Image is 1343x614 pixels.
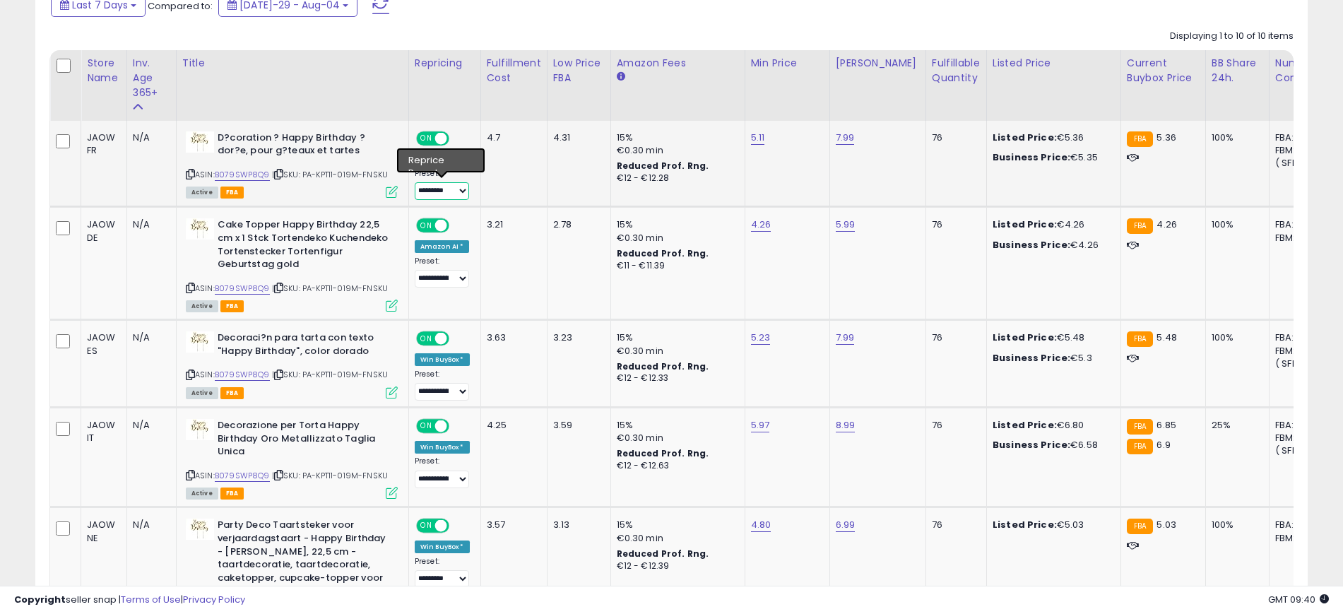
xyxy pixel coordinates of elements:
div: Preset: [415,169,470,201]
b: Business Price: [993,351,1070,365]
a: Terms of Use [121,593,181,606]
div: 3.13 [553,519,600,531]
div: Win BuyBox * [415,441,470,454]
div: €4.26 [993,239,1110,252]
div: 76 [932,419,976,432]
div: Preset: [415,456,470,488]
span: FBA [220,387,244,399]
div: seller snap | | [14,594,245,607]
div: N/A [133,519,165,531]
strong: Copyright [14,593,66,606]
div: N/A [133,131,165,144]
a: 4.80 [751,518,771,532]
div: Win BuyBox * [415,541,470,553]
div: Repricing [415,56,475,71]
span: ON [418,520,435,532]
div: €5.36 [993,131,1110,144]
a: 5.97 [751,418,770,432]
div: JAOW FR [87,131,116,157]
div: €5.35 [993,151,1110,164]
div: 3.63 [487,331,536,344]
span: FBA [220,488,244,500]
div: €12 - €12.63 [617,460,734,472]
a: 4.26 [751,218,771,232]
span: All listings currently available for purchase on Amazon [186,187,218,199]
div: 100% [1212,519,1258,531]
span: All listings currently available for purchase on Amazon [186,387,218,399]
div: Amazon Fees [617,56,739,71]
a: 7.99 [836,131,855,145]
div: Listed Price [993,56,1115,71]
div: 3.21 [487,218,536,231]
span: | SKU: PA-KPT11-019M-FNSKU [272,169,388,180]
div: 2.78 [553,218,600,231]
b: Party Deco Taartsteker voor verjaardagstaart - Happy Birthday - [PERSON_NAME], 22,5 cm - taartdec... [218,519,389,601]
div: Amazon AI * [415,240,470,253]
small: FBA [1127,131,1153,147]
span: 5.48 [1156,331,1177,344]
div: ( SFP: 1 ) [1275,358,1322,370]
small: FBA [1127,419,1153,435]
div: 100% [1212,331,1258,344]
div: Preset: [415,370,470,401]
a: 8.99 [836,418,856,432]
div: FBM: 2 [1275,532,1322,545]
div: 3.57 [487,519,536,531]
a: B079SWP8Q9 [215,283,270,295]
div: 76 [932,331,976,344]
div: 76 [932,218,976,231]
small: FBA [1127,439,1153,454]
img: 31f3TMCKMyL._SL40_.jpg [186,419,214,440]
div: FBM: 2 [1275,345,1322,358]
div: FBM: 9 [1275,144,1322,157]
div: 15% [617,419,734,432]
div: ASIN: [186,331,398,397]
div: JAOW IT [87,419,116,444]
div: 4.7 [487,131,536,144]
b: Reduced Prof. Rng. [617,360,709,372]
small: Amazon Fees. [617,71,625,83]
span: ON [418,132,435,144]
div: ( SFP: 2 ) [1275,444,1322,457]
span: OFF [447,220,470,232]
div: €5.03 [993,519,1110,531]
div: Win BuyBox * [415,353,470,366]
div: N/A [133,331,165,344]
span: All listings currently available for purchase on Amazon [186,488,218,500]
div: FBA: 7 [1275,218,1322,231]
div: €5.48 [993,331,1110,344]
div: Fulfillment Cost [487,56,541,85]
div: 4.25 [487,419,536,432]
div: €4.26 [993,218,1110,231]
div: €11 - €11.39 [617,260,734,272]
span: | SKU: PA-KPT11-019M-FNSKU [272,470,388,481]
div: Inv. Age 365+ [133,56,170,100]
span: 5.03 [1156,518,1176,531]
div: ASIN: [186,218,398,310]
b: Listed Price: [993,418,1057,432]
div: FBA: 5 [1275,131,1322,144]
b: Reduced Prof. Rng. [617,247,709,259]
a: 7.99 [836,331,855,345]
b: Reduced Prof. Rng. [617,447,709,459]
div: €6.58 [993,439,1110,451]
div: Win BuyBox * [415,153,470,166]
div: 15% [617,331,734,344]
b: Listed Price: [993,218,1057,231]
div: Fulfillable Quantity [932,56,981,85]
a: B079SWP8Q9 [215,470,270,482]
div: 3.59 [553,419,600,432]
small: FBA [1127,519,1153,534]
a: 6.99 [836,518,856,532]
div: JAOW DE [87,218,116,244]
div: Current Buybox Price [1127,56,1200,85]
span: | SKU: PA-KPT11-019M-FNSKU [272,369,388,380]
div: FBM: 10 [1275,232,1322,244]
span: 6.9 [1156,438,1170,451]
a: 5.23 [751,331,771,345]
div: JAOW ES [87,331,116,357]
div: BB Share 24h. [1212,56,1263,85]
span: FBA [220,187,244,199]
b: Cake Topper Happy Birthday 22,5 cm x 1 Stck Tortendeko Kuchendeko Tortenstecker Tortenfigur Gebur... [218,218,389,274]
b: Business Price: [993,150,1070,164]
